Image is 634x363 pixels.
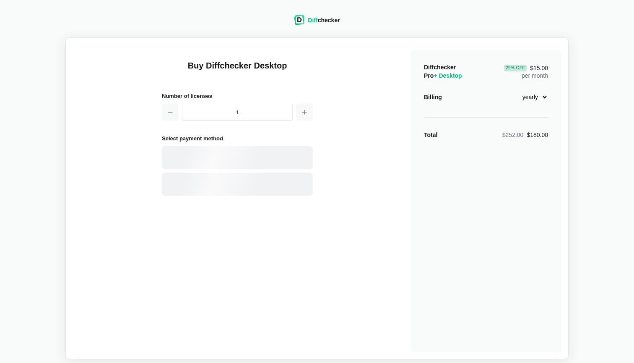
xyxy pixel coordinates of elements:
[162,60,313,82] h1: Buy Diffchecker Desktop
[424,64,456,71] span: Diffchecker
[504,63,548,80] div: per month
[162,134,313,143] h2: Select payment method
[504,65,548,71] span: $15.00
[162,92,313,100] h2: Number of licenses
[434,72,462,79] span: + Desktop
[308,17,317,24] span: Diff
[424,72,462,79] span: Pro
[308,16,340,24] div: checker
[502,132,524,138] span: $252.00
[294,20,340,26] a: Diffchecker logoDiffchecker
[424,93,442,101] div: Billing
[182,104,293,121] input: 1
[424,132,437,138] strong: Total
[294,15,304,25] img: Diffchecker logo
[504,65,527,71] div: 29 % Off
[502,131,548,139] div: $180.00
